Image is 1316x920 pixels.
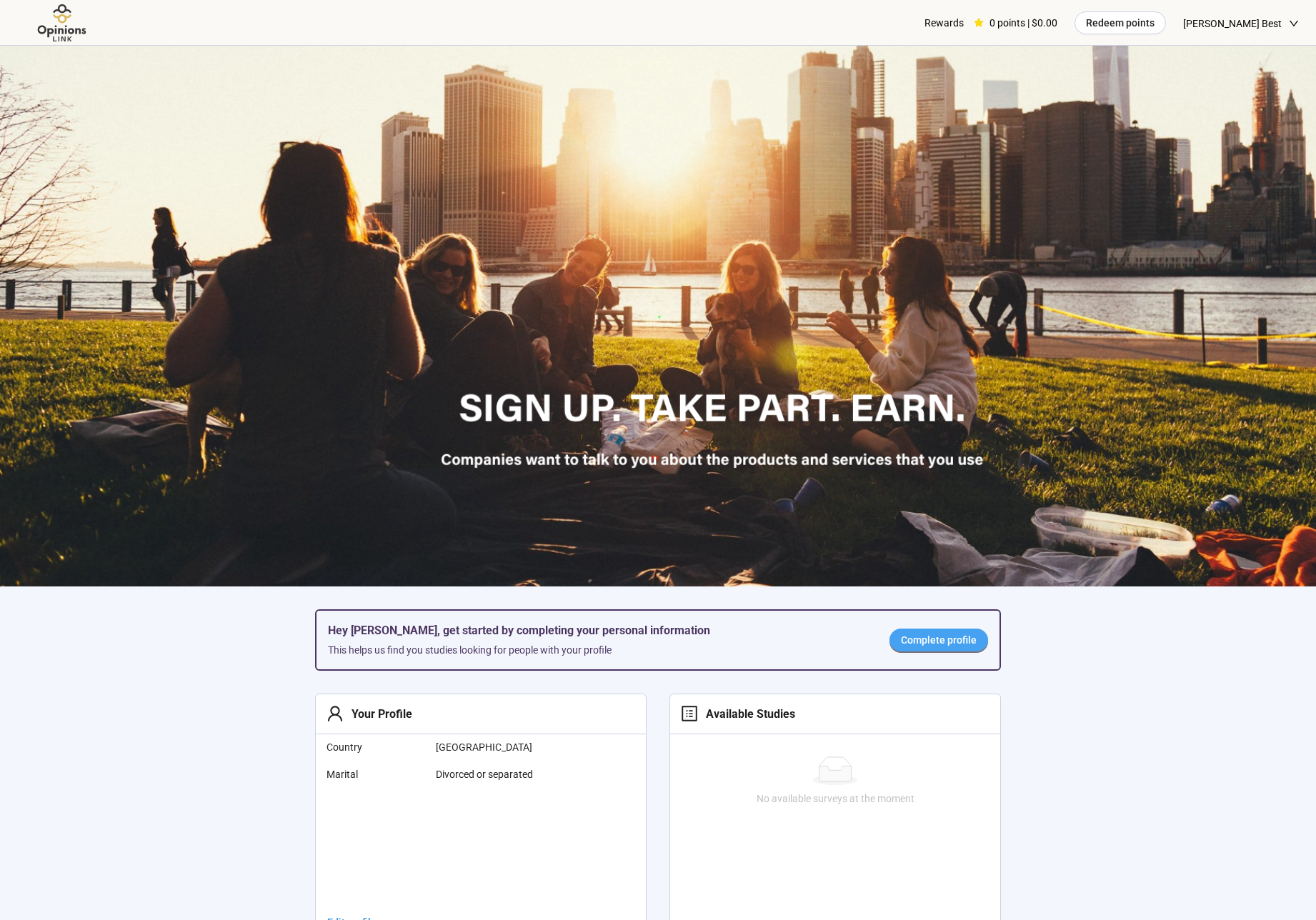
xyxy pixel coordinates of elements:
span: [PERSON_NAME] Best [1183,1,1282,46]
span: [GEOGRAPHIC_DATA] [436,739,579,755]
div: This helps us find you studies looking for people with your profile [328,642,867,658]
a: Complete profile [889,629,988,651]
span: user [326,705,344,722]
span: Country [326,739,424,755]
div: Your Profile [344,705,412,723]
h5: Hey [PERSON_NAME], get started by completing your personal information [328,622,867,639]
span: down [1289,19,1299,29]
span: Redeem points [1086,15,1155,31]
button: Redeem points [1075,11,1166,34]
span: Divorced or separated [436,766,579,782]
span: Complete profile [901,632,977,648]
span: Marital [326,766,424,782]
span: profile [681,705,698,722]
div: Available Studies [698,705,795,723]
div: No available surveys at the moment [676,791,995,806]
span: star [974,18,984,28]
